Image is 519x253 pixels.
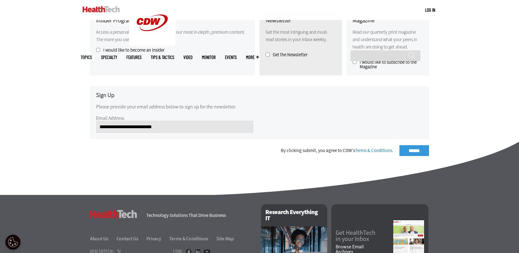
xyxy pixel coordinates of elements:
span: Specialty [101,55,117,60]
a: Terms & Conditions [355,147,392,154]
span: More [246,55,259,60]
h4: Technology Solutions That Drive Business [146,213,253,218]
div: By clicking submit, you agree to CDW’s . [281,148,393,153]
a: Video [183,55,193,60]
a: Get HealthTechin your Inbox [336,230,393,242]
a: Tips & Tactics [151,55,174,60]
a: Site Map [216,235,234,242]
h2: Research Everything IT [261,204,327,226]
img: Home [83,6,120,12]
label: Get the Newsletter [266,53,336,57]
h3: Sign Up [96,92,423,98]
a: Features [126,55,141,60]
a: Terms & Conditions [169,235,216,242]
a: Events [225,55,237,60]
span: Topics [81,55,92,60]
a: MonITor [202,55,216,60]
p: Please provide your email address below to sign up for the newsletter. [96,103,423,111]
a: About Us [90,235,116,242]
a: Privacy [146,235,168,242]
a: CDW [129,41,175,47]
button: Open Preferences [5,234,21,250]
a: Log in [425,7,435,13]
div: User menu [425,7,435,13]
h3: HealthTech [90,210,137,218]
label: I would like to subscribe to the Magazine [353,60,423,69]
label: Email Address [96,115,124,121]
div: Cookie Settings [5,234,21,250]
a: Contact Us [116,235,145,242]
